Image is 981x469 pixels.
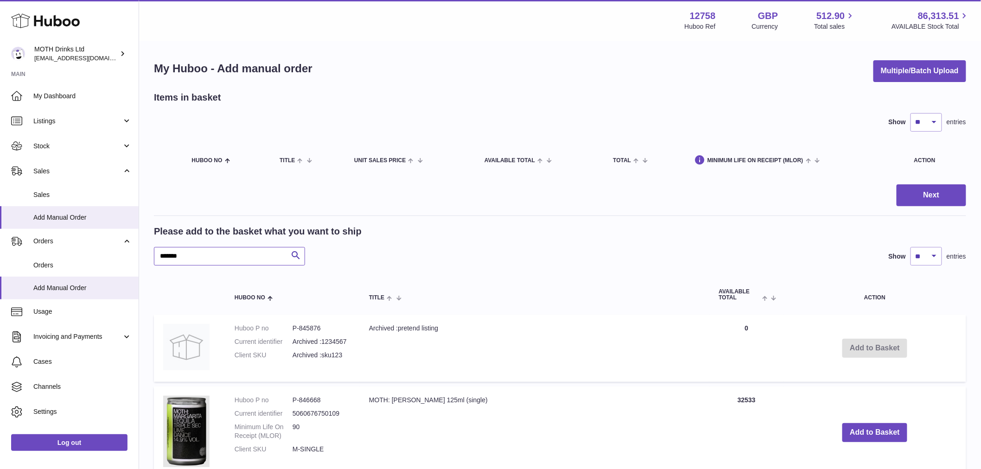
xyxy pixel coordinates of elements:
th: Action [784,279,966,310]
span: Huboo no [235,295,265,301]
span: My Dashboard [33,92,132,101]
span: entries [947,118,966,127]
span: AVAILABLE Total [719,289,760,301]
span: Usage [33,307,132,316]
span: Huboo no [192,158,223,164]
button: Multiple/Batch Upload [873,60,966,82]
span: Orders [33,237,122,246]
span: Cases [33,357,132,366]
img: internalAdmin-12758@internal.huboo.com [11,47,25,61]
dt: Current identifier [235,337,293,346]
dd: 90 [293,423,350,440]
span: Sales [33,190,132,199]
h2: Please add to the basket what you want to ship [154,225,362,238]
label: Show [889,118,906,127]
span: entries [947,252,966,261]
span: Channels [33,382,132,391]
button: Add to Basket [842,423,907,442]
span: Add Manual Order [33,284,132,292]
dt: Client SKU [235,445,293,454]
td: 0 [709,315,784,382]
h1: My Huboo - Add manual order [154,61,312,76]
h2: Items in basket [154,91,221,104]
dd: 5060676750109 [293,409,350,418]
span: Add Manual Order [33,213,132,222]
a: 512.90 Total sales [814,10,855,31]
span: Listings [33,117,122,126]
dd: Archived :1234567 [293,337,350,346]
strong: 12758 [690,10,716,22]
div: Currency [752,22,778,31]
span: [EMAIL_ADDRESS][DOMAIN_NAME] [34,54,136,62]
td: Archived :pretend listing [360,315,709,382]
span: Invoicing and Payments [33,332,122,341]
span: AVAILABLE Total [484,158,535,164]
span: Total sales [814,22,855,31]
div: Huboo Ref [685,22,716,31]
dt: Huboo P no [235,396,293,405]
span: 512.90 [816,10,845,22]
span: Total [613,158,631,164]
span: Title [280,158,295,164]
span: Settings [33,407,132,416]
span: 86,313.51 [918,10,959,22]
dt: Client SKU [235,351,293,360]
dd: Archived :sku123 [293,351,350,360]
dt: Minimum Life On Receipt (MLOR) [235,423,293,440]
strong: GBP [758,10,778,22]
div: Action [914,158,957,164]
span: Sales [33,167,122,176]
dd: M-SINGLE [293,445,350,454]
button: Next [897,184,966,206]
img: Archived :pretend listing [163,324,210,370]
dd: P-846668 [293,396,350,405]
dt: Current identifier [235,409,293,418]
span: AVAILABLE Stock Total [892,22,970,31]
span: Stock [33,142,122,151]
span: Orders [33,261,132,270]
dd: P-845876 [293,324,350,333]
span: Title [369,295,384,301]
a: 86,313.51 AVAILABLE Stock Total [892,10,970,31]
dt: Huboo P no [235,324,293,333]
a: Log out [11,434,127,451]
img: MOTH: Margarita 125ml (single) [163,396,210,467]
label: Show [889,252,906,261]
div: MOTH Drinks Ltd [34,45,118,63]
span: Minimum Life On Receipt (MLOR) [707,158,803,164]
span: Unit Sales Price [354,158,406,164]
